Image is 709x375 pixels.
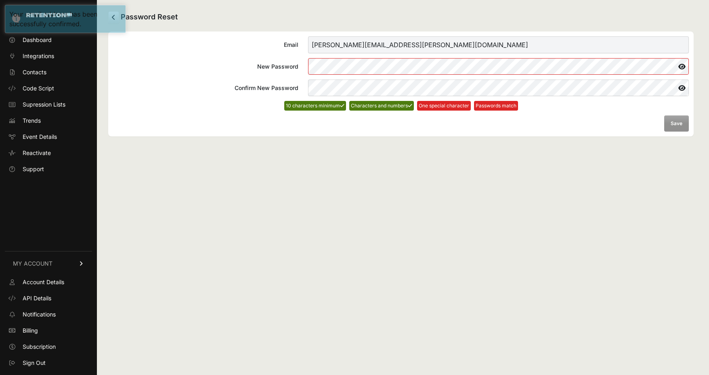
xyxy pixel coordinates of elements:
li: Passwords match [474,101,518,111]
div: Confirm New Password [113,84,298,92]
a: Billing [5,324,92,337]
span: Notifications [23,310,56,318]
a: Event Details [5,130,92,143]
span: Support [23,165,44,173]
a: Supression Lists [5,98,92,111]
span: Event Details [23,133,57,141]
a: Sign Out [5,356,92,369]
a: MY ACCOUNT [5,251,92,276]
span: Dashboard [23,36,52,44]
span: Integrations [23,52,54,60]
a: Reactivate [5,147,92,159]
input: Email [308,36,689,53]
li: Characters and numbers [349,101,414,111]
a: Trends [5,114,92,127]
a: Contacts [5,66,92,79]
div: New Password [113,63,298,71]
span: Billing [23,327,38,335]
a: Notifications [5,308,92,321]
span: Trends [23,117,41,125]
span: Account Details [23,278,64,286]
span: Supression Lists [23,101,65,109]
a: Support [5,163,92,176]
a: Account Details [5,276,92,289]
span: Reactivate [23,149,51,157]
span: Code Script [23,84,54,92]
li: One special character [417,101,471,111]
a: Subscription [5,340,92,353]
input: New Password [308,58,689,75]
a: Dashboard [5,34,92,46]
input: Confirm New Password [308,80,689,96]
span: Contacts [23,68,46,76]
a: Integrations [5,50,92,63]
h2: Password Reset [108,11,694,23]
span: Subscription [23,343,56,351]
div: Your email address has been successfully confirmed. [9,9,122,29]
span: MY ACCOUNT [13,260,52,268]
span: API Details [23,294,51,302]
li: 10 characters minimum [284,101,346,111]
span: Sign Out [23,359,46,367]
a: API Details [5,292,92,305]
div: Email [113,41,298,49]
a: Code Script [5,82,92,95]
